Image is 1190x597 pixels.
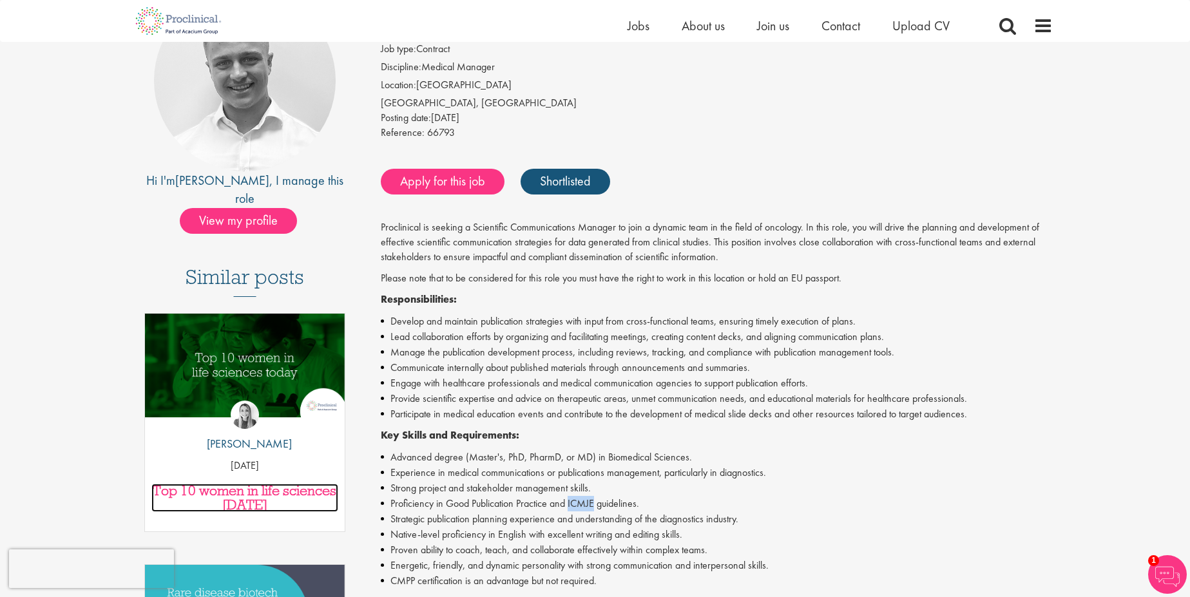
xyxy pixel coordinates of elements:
a: Contact [821,17,860,34]
span: 66793 [427,126,455,139]
li: Advanced degree (Master's, PhD, PharmD, or MD) in Biomedical Sciences. [381,450,1053,465]
li: Strong project and stakeholder management skills. [381,480,1053,496]
a: Top 10 women in life sciences [DATE] [151,484,339,512]
li: Strategic publication planning experience and understanding of the diagnostics industry. [381,511,1053,527]
li: Medical Manager [381,60,1053,78]
li: Proven ability to coach, teach, and collaborate effectively within complex teams. [381,542,1053,558]
img: Hannah Burke [231,401,259,429]
label: Location: [381,78,416,93]
a: View my profile [180,211,310,227]
strong: Responsibilities: [381,292,457,306]
iframe: reCAPTCHA [9,549,174,588]
label: Discipline: [381,60,421,75]
span: 1 [1148,555,1159,566]
li: Contract [381,42,1053,60]
li: Proficiency in Good Publication Practice and ICMJE guidelines. [381,496,1053,511]
li: Provide scientific expertise and advice on therapeutic areas, unmet communication needs, and educ... [381,391,1053,406]
a: Jobs [628,17,649,34]
span: View my profile [180,208,297,234]
li: Native-level proficiency in English with excellent writing and editing skills. [381,527,1053,542]
p: Proclinical is seeking a Scientific Communications Manager to join a dynamic team in the field of... [381,220,1053,265]
p: Please note that to be considered for this role you must have the right to work in this location ... [381,271,1053,286]
h3: Similar posts [186,266,304,297]
label: Job type: [381,42,416,57]
li: Manage the publication development process, including reviews, tracking, and compliance with publ... [381,345,1053,360]
li: Develop and maintain publication strategies with input from cross-functional teams, ensuring time... [381,314,1053,329]
span: Posting date: [381,111,431,124]
a: [PERSON_NAME] [175,172,269,189]
a: About us [682,17,725,34]
li: Energetic, friendly, and dynamic personality with strong communication and interpersonal skills. [381,558,1053,573]
div: Hi I'm , I manage this role [138,171,352,208]
a: Join us [757,17,789,34]
li: Experience in medical communications or publications management, particularly in diagnostics. [381,465,1053,480]
p: [PERSON_NAME] [197,435,292,452]
img: Chatbot [1148,555,1187,594]
li: Participate in medical education events and contribute to the development of medical slide decks ... [381,406,1053,422]
li: CMPP certification is an advantage but not required. [381,573,1053,589]
li: Engage with healthcare professionals and medical communication agencies to support publication ef... [381,375,1053,391]
label: Reference: [381,126,425,140]
div: [GEOGRAPHIC_DATA], [GEOGRAPHIC_DATA] [381,96,1053,111]
li: [GEOGRAPHIC_DATA] [381,78,1053,96]
div: [DATE] [381,111,1053,126]
li: Lead collaboration efforts by organizing and facilitating meetings, creating content decks, and a... [381,329,1053,345]
strong: Key Skills and Requirements: [381,428,519,442]
a: Shortlisted [521,169,610,194]
li: Communicate internally about published materials through announcements and summaries. [381,360,1053,375]
p: [DATE] [145,459,345,473]
a: Link to a post [145,314,345,428]
a: Apply for this job [381,169,504,194]
a: Hannah Burke [PERSON_NAME] [197,401,292,459]
a: Upload CV [892,17,950,34]
img: Top 10 women in life sciences today [145,314,345,417]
